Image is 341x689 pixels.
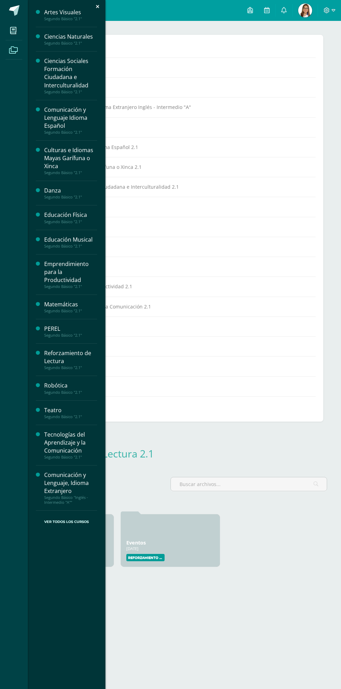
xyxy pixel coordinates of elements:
a: Reforzamiento de LecturaSegundo Básico "2.1" [44,349,97,370]
div: Teatro [44,406,97,414]
div: Segundo Básico "2.1" [44,308,97,313]
div: PEREL [44,325,97,333]
a: TeatroSegundo Básico "2.1" [44,406,97,419]
a: Tecnologías del Aprendizaje y la ComunicaciónSegundo Básico "2.1" [44,431,97,460]
a: Ciencias NaturalesSegundo Básico "2.1" [44,33,97,46]
a: DanzaSegundo Básico "2.1" [44,187,97,199]
div: Educación Musical [44,236,97,244]
div: Robótica [44,382,97,390]
div: Segundo Básico "2.1" [44,41,97,46]
div: Comunicación y Lenguaje Idioma Español [44,106,97,130]
a: Educación FísicaSegundo Básico "2.1" [44,211,97,224]
div: Matemáticas [44,300,97,308]
div: Tecnologías del Aprendizaje y la Comunicación [44,431,97,455]
div: Ciencias Sociales Formación Ciudadana e Interculturalidad [44,57,97,89]
a: Comunicación y Lenguaje, Idioma ExtranjeroSegundo Básico "Inglés - Intermedio "A"" [44,471,97,505]
a: Emprendimiento para la ProductividadSegundo Básico "2.1" [44,260,97,289]
div: Emprendimiento para la Productividad [44,260,97,284]
a: RobóticaSegundo Básico "2.1" [44,382,97,394]
div: Segundo Básico "2.1" [44,89,97,94]
div: Comunicación y Lenguaje, Idioma Extranjero [44,471,97,495]
div: Segundo Básico "2.1" [44,219,97,224]
a: Ciencias Sociales Formación Ciudadana e InterculturalidadSegundo Básico "2.1" [44,57,97,94]
div: Ciencias Naturales [44,33,97,41]
a: Ver Todos los Cursos [36,511,97,533]
a: MatemáticasSegundo Básico "2.1" [44,300,97,313]
div: Segundo Básico "2.1" [44,333,97,338]
div: Segundo Básico "2.1" [44,244,97,249]
div: Segundo Básico "2.1" [44,414,97,419]
div: Segundo Básico "2.1" [44,390,97,395]
a: Artes VisualesSegundo Básico "2.1" [44,8,97,21]
div: Segundo Básico "Inglés - Intermedio "A"" [44,495,97,505]
a: Educación MusicalSegundo Básico "2.1" [44,236,97,249]
div: Segundo Básico "2.1" [44,170,97,175]
div: Segundo Básico "2.1" [44,365,97,370]
a: Culturas e Idiomas Mayas Garífuna o XincaSegundo Básico "2.1" [44,146,97,175]
div: Danza [44,187,97,195]
div: Culturas e Idiomas Mayas Garífuna o Xinca [44,146,97,170]
a: Comunicación y Lenguaje Idioma EspañolSegundo Básico "2.1" [44,106,97,135]
div: Segundo Básico "2.1" [44,284,97,289]
div: Educación Física [44,211,97,219]
a: PERELSegundo Básico "2.1" [44,325,97,338]
div: Artes Visuales [44,8,97,16]
div: Segundo Básico "2.1" [44,195,97,199]
div: Segundo Básico "2.1" [44,130,97,135]
div: Segundo Básico "2.1" [44,455,97,460]
div: Segundo Básico "2.1" [44,16,97,21]
div: Reforzamiento de Lectura [44,349,97,365]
